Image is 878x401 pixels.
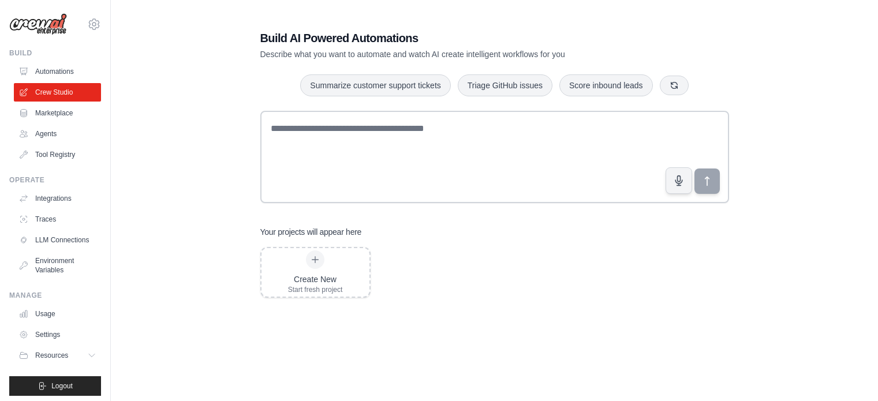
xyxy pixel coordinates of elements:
a: Usage [14,305,101,323]
div: Operate [9,175,101,185]
button: Score inbound leads [559,74,653,96]
a: Settings [14,325,101,344]
button: Summarize customer support tickets [300,74,450,96]
a: Environment Variables [14,252,101,279]
button: Triage GitHub issues [458,74,552,96]
a: Agents [14,125,101,143]
div: Create New [288,273,343,285]
a: Traces [14,210,101,228]
span: Logout [51,381,73,391]
h1: Build AI Powered Automations [260,30,648,46]
div: Manage [9,291,101,300]
h3: Your projects will appear here [260,226,362,238]
button: Click to speak your automation idea [666,167,692,194]
button: Get new suggestions [660,76,689,95]
span: Resources [35,351,68,360]
a: Crew Studio [14,83,101,102]
p: Describe what you want to automate and watch AI create intelligent workflows for you [260,48,648,60]
div: Start fresh project [288,285,343,294]
button: Resources [14,346,101,365]
a: Automations [14,62,101,81]
a: Integrations [14,189,101,208]
a: Tool Registry [14,145,101,164]
div: Build [9,48,101,58]
img: Logo [9,13,67,35]
button: Logout [9,376,101,396]
a: Marketplace [14,104,101,122]
a: LLM Connections [14,231,101,249]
